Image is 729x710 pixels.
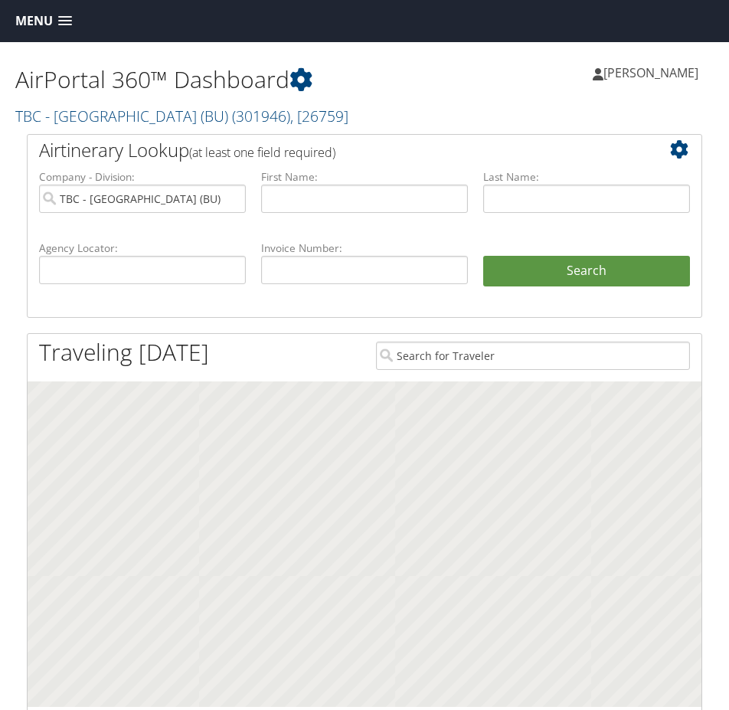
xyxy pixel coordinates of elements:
[261,240,468,256] label: Invoice Number:
[39,336,209,368] h1: Traveling [DATE]
[189,144,335,161] span: (at least one field required)
[290,106,348,126] span: , [ 26759 ]
[39,169,246,185] label: Company - Division:
[15,106,348,126] a: TBC - [GEOGRAPHIC_DATA] (BU)
[15,14,53,28] span: Menu
[232,106,290,126] span: ( 301946 )
[376,342,690,370] input: Search for Traveler
[261,169,468,185] label: First Name:
[39,137,634,163] h2: Airtinerary Lookup
[593,50,714,96] a: [PERSON_NAME]
[39,240,246,256] label: Agency Locator:
[15,64,364,96] h1: AirPortal 360™ Dashboard
[483,169,690,185] label: Last Name:
[603,64,698,81] span: [PERSON_NAME]
[483,256,690,286] button: Search
[8,8,80,34] a: Menu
